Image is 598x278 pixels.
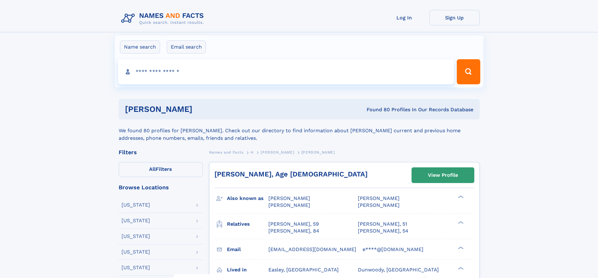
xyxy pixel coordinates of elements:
h3: Email [227,244,268,255]
h3: Relatives [227,219,268,229]
div: View Profile [428,168,458,182]
a: Log In [379,10,429,25]
a: Names and Facts [209,148,244,156]
label: Filters [119,162,203,177]
a: [PERSON_NAME], 51 [358,221,407,228]
div: Found 80 Profiles In Our Records Database [279,106,473,113]
h1: [PERSON_NAME] [125,105,280,113]
div: We found 80 profiles for [PERSON_NAME]. Check out our directory to find information about [PERSON... [119,119,480,142]
span: [PERSON_NAME] [358,195,400,201]
a: [PERSON_NAME], 84 [268,228,319,234]
a: [PERSON_NAME] [261,148,294,156]
h3: Lived in [227,265,268,275]
label: Email search [167,40,206,54]
span: [PERSON_NAME] [301,150,335,155]
div: [US_STATE] [121,234,150,239]
a: H [251,148,254,156]
span: [EMAIL_ADDRESS][DOMAIN_NAME] [268,246,356,252]
img: Logo Names and Facts [119,10,209,27]
span: [PERSON_NAME] [268,202,310,208]
a: [PERSON_NAME], 54 [358,228,408,234]
div: Filters [119,149,203,155]
div: [US_STATE] [121,202,150,207]
a: View Profile [412,168,474,183]
div: ❯ [456,195,464,199]
span: H [251,150,254,155]
a: Sign Up [429,10,480,25]
div: ❯ [456,220,464,224]
label: Name search [120,40,160,54]
span: [PERSON_NAME] [268,195,310,201]
button: Search Button [457,59,480,84]
a: [PERSON_NAME], 59 [268,221,319,228]
input: search input [118,59,454,84]
div: [US_STATE] [121,218,150,223]
div: Browse Locations [119,185,203,190]
span: Easley, [GEOGRAPHIC_DATA] [268,267,339,273]
div: [US_STATE] [121,249,150,254]
div: ❯ [456,246,464,250]
h3: Also known as [227,193,268,204]
span: Dunwoody, [GEOGRAPHIC_DATA] [358,267,439,273]
div: [US_STATE] [121,265,150,270]
a: [PERSON_NAME], Age [DEMOGRAPHIC_DATA] [214,170,368,178]
div: ❯ [456,266,464,270]
span: [PERSON_NAME] [358,202,400,208]
span: All [149,166,156,172]
span: [PERSON_NAME] [261,150,294,155]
